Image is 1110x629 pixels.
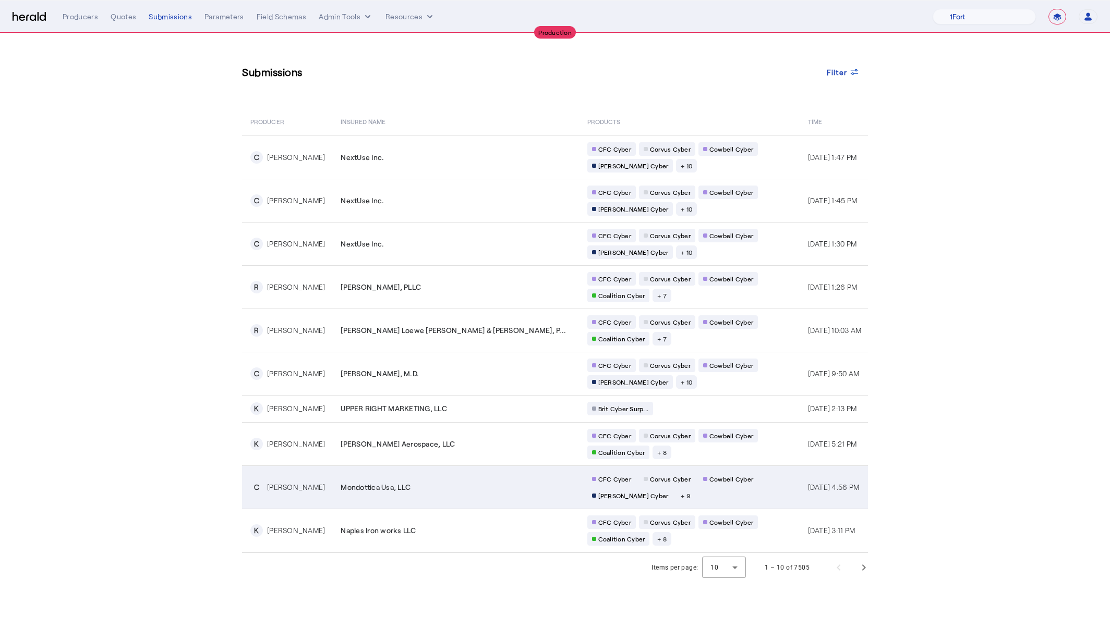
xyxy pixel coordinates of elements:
span: NextUse Inc. [341,239,384,249]
span: CFC Cyber [598,518,631,526]
div: [PERSON_NAME] [267,403,325,414]
span: PRODUCTS [587,116,621,126]
span: [PERSON_NAME] Cyber [598,205,669,213]
span: [DATE] 3:11 PM [808,526,855,535]
span: Corvus Cyber [650,275,691,283]
span: + 7 [657,291,667,300]
div: Producers [63,11,98,22]
span: Cowbell Cyber [709,188,753,196]
span: [PERSON_NAME], M.D. [341,368,419,379]
span: Time [808,116,822,126]
span: NextUse Inc. [341,152,384,163]
span: Corvus Cyber [650,318,691,326]
table: Table view of all submissions by your platform [242,106,868,553]
span: Naples Iron works LLC [341,525,416,536]
span: [PERSON_NAME] Cyber [598,491,669,500]
span: [PERSON_NAME] Aerospace, LLC [341,439,455,449]
span: Corvus Cyber [650,431,691,440]
div: [PERSON_NAME] [267,152,325,163]
span: [PERSON_NAME] Cyber [598,248,669,256]
span: + 10 [681,205,692,213]
div: Submissions [149,11,192,22]
span: PRODUCER [250,116,284,126]
span: Coalition Cyber [598,335,645,343]
div: R [250,324,263,337]
div: Items per page: [651,562,698,573]
span: CFC Cyber [598,145,631,153]
span: [DATE] 10:03 AM [808,326,862,335]
span: [DATE] 1:47 PM [808,153,857,162]
span: + 10 [681,162,692,170]
span: NextUse Inc. [341,195,384,206]
div: C [250,367,263,380]
h3: Submissions [242,65,303,79]
span: CFC Cyber [598,475,631,483]
div: K [250,438,263,450]
div: C [250,481,263,494]
span: + 10 [681,248,692,256]
div: 1 – 10 of 7505 [765,562,810,573]
span: Cowbell Cyber [709,231,753,240]
span: Insured Name [341,116,385,126]
span: [DATE] 5:21 PM [808,439,857,448]
img: Herald Logo [13,12,46,22]
div: Production [534,26,576,39]
div: [PERSON_NAME] [267,439,325,449]
span: CFC Cyber [598,431,631,440]
div: [PERSON_NAME] [267,325,325,336]
span: Mondottica Usa, LLC [341,482,411,492]
span: + 10 [681,378,692,386]
span: Cowbell Cyber [709,318,753,326]
button: Filter [818,63,868,81]
div: [PERSON_NAME] [267,368,325,379]
span: Coalition Cyber [598,535,645,543]
span: Cowbell Cyber [709,518,753,526]
span: [DATE] 9:50 AM [808,369,860,378]
span: CFC Cyber [598,361,631,369]
div: R [250,281,263,293]
span: + 8 [657,535,667,543]
span: [DATE] 1:26 PM [808,282,858,291]
span: Cowbell Cyber [709,361,753,369]
span: CFC Cyber [598,188,631,196]
span: [PERSON_NAME] Loewe [PERSON_NAME] & [PERSON_NAME], P... [341,325,566,336]
div: K [250,524,263,537]
span: CFC Cyber [598,231,631,240]
span: Corvus Cyber [650,145,691,153]
div: C [250,194,263,207]
span: CFC Cyber [598,318,631,326]
span: Filter [827,67,848,78]
div: C [250,151,263,164]
span: Coalition Cyber [598,448,645,457]
span: Cowbell Cyber [709,475,753,483]
span: Corvus Cyber [650,361,691,369]
span: Brit Cyber Surp... [598,404,649,413]
span: [DATE] 1:30 PM [808,239,857,248]
button: Resources dropdown menu [385,11,435,22]
div: C [250,238,263,250]
div: [PERSON_NAME] [267,282,325,292]
span: [PERSON_NAME] Cyber [598,378,669,386]
span: Cowbell Cyber [709,145,753,153]
div: Quotes [111,11,136,22]
span: Corvus Cyber [650,231,691,240]
span: [PERSON_NAME] Cyber [598,162,669,170]
button: internal dropdown menu [319,11,373,22]
span: Corvus Cyber [650,475,691,483]
span: [PERSON_NAME], PLLC [341,282,421,292]
div: [PERSON_NAME] [267,525,325,536]
div: [PERSON_NAME] [267,239,325,249]
div: Field Schemas [257,11,307,22]
span: + 7 [657,335,667,343]
span: Coalition Cyber [598,291,645,300]
span: Corvus Cyber [650,518,691,526]
span: [DATE] 1:45 PM [808,196,858,205]
span: Cowbell Cyber [709,431,753,440]
span: + 8 [657,448,667,457]
span: CFC Cyber [598,275,631,283]
span: + 9 [681,491,691,500]
span: [DATE] 2:13 PM [808,404,857,413]
div: [PERSON_NAME] [267,195,325,206]
span: Corvus Cyber [650,188,691,196]
div: K [250,402,263,415]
